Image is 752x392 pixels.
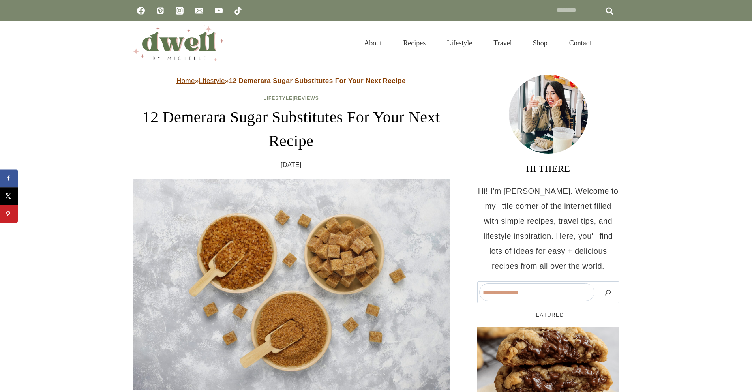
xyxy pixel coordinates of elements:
[263,96,319,101] span: |
[436,29,483,57] a: Lifestyle
[353,29,602,57] nav: Primary Navigation
[522,29,558,57] a: Shop
[483,29,522,57] a: Travel
[133,3,149,19] a: Facebook
[176,77,406,84] span: » »
[477,311,619,319] h5: FEATURED
[133,105,450,153] h1: 12 Demerara Sugar Substitutes For Your Next Recipe
[477,184,619,274] p: Hi! I'm [PERSON_NAME]. Welcome to my little corner of the internet filled with simple recipes, tr...
[229,77,406,84] strong: 12 Demerara Sugar Substitutes For Your Next Recipe
[559,29,602,57] a: Contact
[606,36,619,50] button: View Search Form
[176,77,195,84] a: Home
[392,29,436,57] a: Recipes
[598,283,617,301] button: Search
[199,77,225,84] a: Lifestyle
[477,161,619,176] h3: HI THERE
[353,29,392,57] a: About
[133,25,224,61] img: DWELL by michelle
[281,159,302,171] time: [DATE]
[294,96,319,101] a: Reviews
[191,3,207,19] a: Email
[152,3,168,19] a: Pinterest
[230,3,246,19] a: TikTok
[211,3,227,19] a: YouTube
[263,96,293,101] a: Lifestyle
[172,3,188,19] a: Instagram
